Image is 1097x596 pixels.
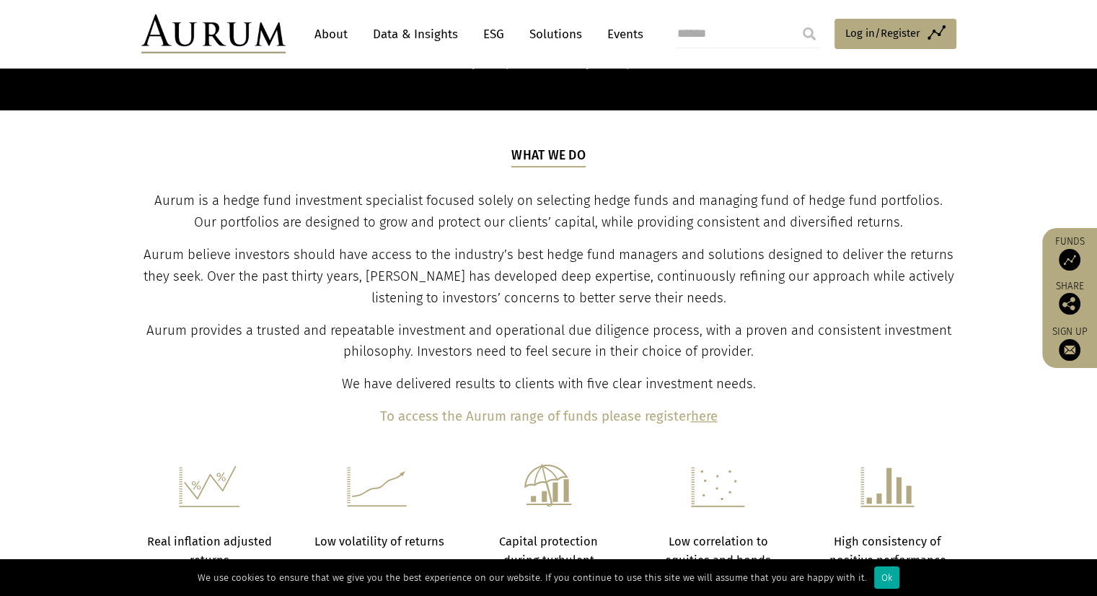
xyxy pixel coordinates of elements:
[600,21,643,48] a: Events
[829,535,946,567] strong: High consistency of positive performance
[147,535,272,567] strong: Real inflation adjusted returns
[476,21,511,48] a: ESG
[522,21,589,48] a: Solutions
[834,19,956,49] a: Log in/Register
[1059,339,1080,361] img: Sign up to our newsletter
[144,247,954,306] span: Aurum believe investors should have access to the industry’s best hedge fund managers and solutio...
[380,408,691,424] b: To access the Aurum range of funds please register
[366,21,465,48] a: Data & Insights
[795,19,824,48] input: Submit
[665,535,771,567] strong: Low correlation to equities and bonds
[154,193,943,230] span: Aurum is a hedge fund investment specialist focused solely on selecting hedge funds and managing ...
[1059,249,1080,271] img: Access Funds
[314,535,444,548] strong: Low volatility of returns
[1049,325,1090,361] a: Sign up
[146,323,951,360] span: Aurum provides a trusted and repeatable investment and operational due diligence process, with a ...
[845,25,920,42] span: Log in/Register
[307,21,355,48] a: About
[141,14,286,53] img: Aurum
[511,146,586,167] h5: What we do
[1059,293,1080,315] img: Share this post
[691,408,718,424] a: here
[1049,281,1090,315] div: Share
[1049,235,1090,271] a: Funds
[499,535,598,587] strong: Capital protection during turbulent markets
[342,376,756,392] span: We have delivered results to clients with five clear investment needs.
[874,566,899,589] div: Ok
